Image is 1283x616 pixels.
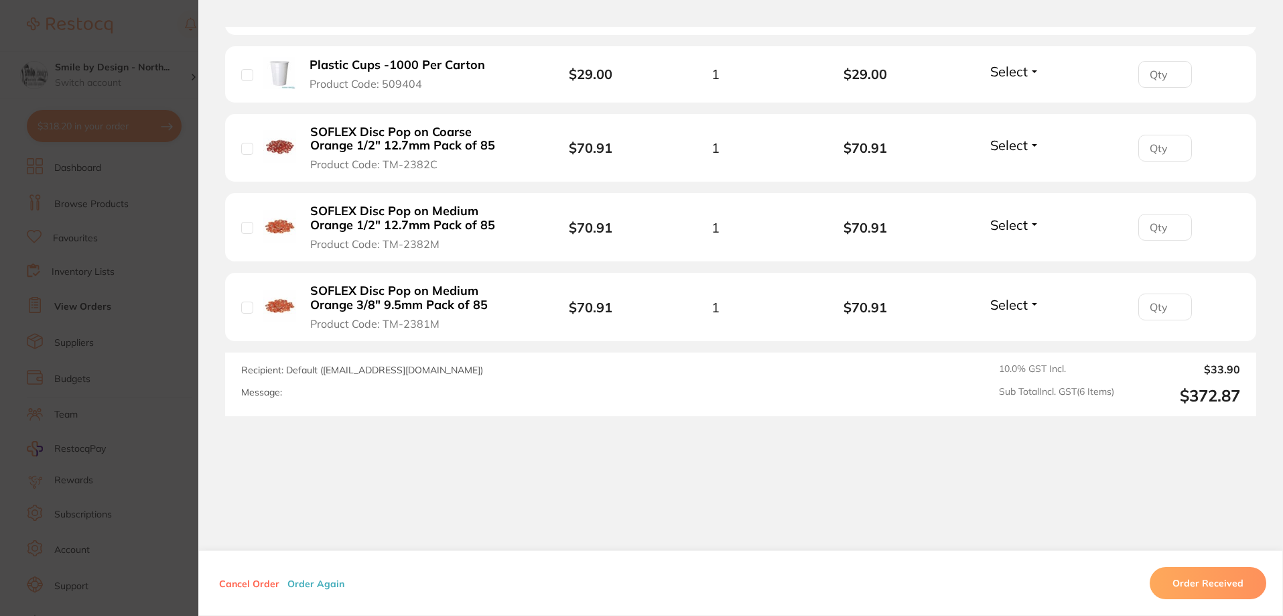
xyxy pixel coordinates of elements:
span: Select [990,137,1028,153]
output: $33.90 [1125,363,1240,375]
button: Cancel Order [215,577,283,589]
span: Product Code: TM-2382M [310,238,440,250]
button: Select [986,63,1044,80]
button: Select [986,137,1044,153]
input: Qty [1138,135,1192,162]
span: 1 [712,140,720,156]
b: $70.91 [791,300,941,315]
b: SOFLEX Disc Pop on Medium Orange 3/8" 9.5mm Pack of 85 [310,284,517,312]
b: $70.91 [791,220,941,235]
img: Plastic Cups -1000 Per Carton [263,57,295,89]
img: SOFLEX Disc Pop on Medium Orange 1/2" 12.7mm Pack of 85 [263,210,296,243]
span: 1 [712,220,720,235]
span: Product Code: TM-2381M [310,318,440,330]
b: $70.91 [569,219,612,236]
input: Qty [1138,294,1192,320]
b: $70.91 [569,139,612,156]
b: $29.00 [569,66,612,82]
img: SOFLEX Disc Pop on Medium Orange 3/8" 9.5mm Pack of 85 [263,290,296,322]
span: Sub Total Incl. GST ( 6 Items) [999,386,1114,406]
span: 1 [712,300,720,315]
button: Order Again [283,577,348,589]
b: Plastic Cups -1000 Per Carton [310,58,485,72]
button: SOFLEX Disc Pop on Medium Orange 1/2" 12.7mm Pack of 85 Product Code: TM-2382M [306,204,521,251]
button: Select [986,217,1044,233]
b: $29.00 [791,66,941,82]
input: Qty [1138,214,1192,241]
span: 1 [712,66,720,82]
span: Product Code: TM-2382C [310,158,437,170]
img: SOFLEX Disc Pop on Coarse Orange 1/2" 12.7mm Pack of 85 [263,130,296,163]
span: Select [990,63,1028,80]
span: Recipient: Default ( [EMAIL_ADDRESS][DOMAIN_NAME] ) [241,364,483,376]
button: Order Received [1150,567,1266,599]
button: Plastic Cups -1000 Per Carton Product Code: 509404 [306,58,500,90]
span: 10.0 % GST Incl. [999,363,1114,375]
b: SOFLEX Disc Pop on Coarse Orange 1/2" 12.7mm Pack of 85 [310,125,517,153]
label: Message: [241,387,282,398]
b: SOFLEX Disc Pop on Medium Orange 1/2" 12.7mm Pack of 85 [310,204,517,232]
span: Product Code: 509404 [310,78,422,90]
output: $372.87 [1125,386,1240,406]
input: Qty [1138,61,1192,88]
b: $70.91 [569,299,612,316]
button: SOFLEX Disc Pop on Medium Orange 3/8" 9.5mm Pack of 85 Product Code: TM-2381M [306,284,521,330]
span: Select [990,296,1028,313]
b: $70.91 [791,140,941,156]
button: Select [986,296,1044,313]
span: Select [990,217,1028,233]
button: SOFLEX Disc Pop on Coarse Orange 1/2" 12.7mm Pack of 85 Product Code: TM-2382C [306,125,521,172]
